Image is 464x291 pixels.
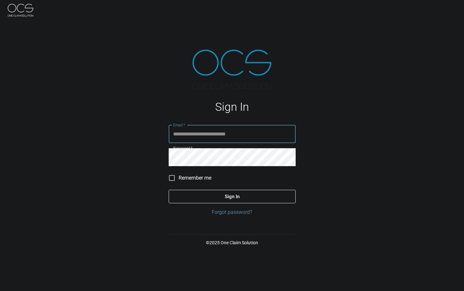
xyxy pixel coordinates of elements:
p: © 2025 One Claim Solution [169,239,296,246]
button: Sign In [169,190,296,203]
span: Remember me [179,174,211,182]
h1: Sign In [169,101,296,114]
label: Password [173,145,192,151]
img: ocs-logo-tra.png [192,50,272,89]
img: ocs-logo-white-transparent.png [8,4,33,17]
a: Forgot password? [169,208,296,216]
label: Email [173,122,185,128]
